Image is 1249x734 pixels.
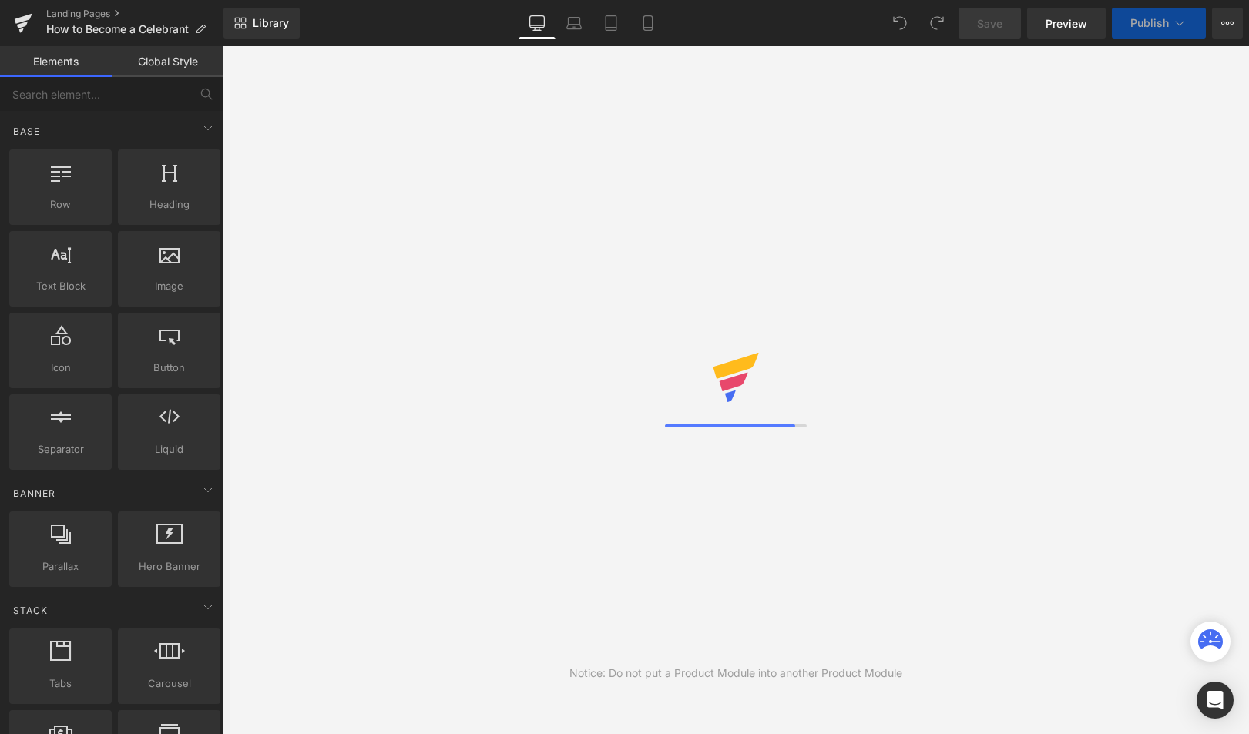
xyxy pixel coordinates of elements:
span: Separator [14,441,107,457]
a: New Library [223,8,300,39]
button: More [1212,8,1243,39]
span: Tabs [14,675,107,692]
a: Desktop [519,8,556,39]
button: Undo [885,8,915,39]
span: Icon [14,360,107,376]
span: Save [977,15,1002,32]
a: Mobile [630,8,666,39]
div: Open Intercom Messenger [1197,682,1234,719]
span: Banner [12,486,57,501]
div: Notice: Do not put a Product Module into another Product Module [569,665,902,682]
a: Preview [1027,8,1106,39]
span: Carousel [123,675,216,692]
span: Parallax [14,558,107,575]
span: Library [253,16,289,30]
span: Button [123,360,216,376]
button: Redo [922,8,952,39]
a: Landing Pages [46,8,223,20]
span: Stack [12,603,49,618]
a: Tablet [593,8,630,39]
span: Text Block [14,278,107,294]
span: How to Become a Celebrant [46,23,189,35]
span: Hero Banner [123,558,216,575]
button: Publish [1112,8,1206,39]
span: Heading [123,196,216,213]
span: Publish [1130,17,1169,29]
span: Row [14,196,107,213]
a: Global Style [112,46,223,77]
span: Base [12,124,42,139]
a: Laptop [556,8,593,39]
span: Liquid [123,441,216,457]
span: Image [123,278,216,294]
span: Preview [1046,15,1087,32]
